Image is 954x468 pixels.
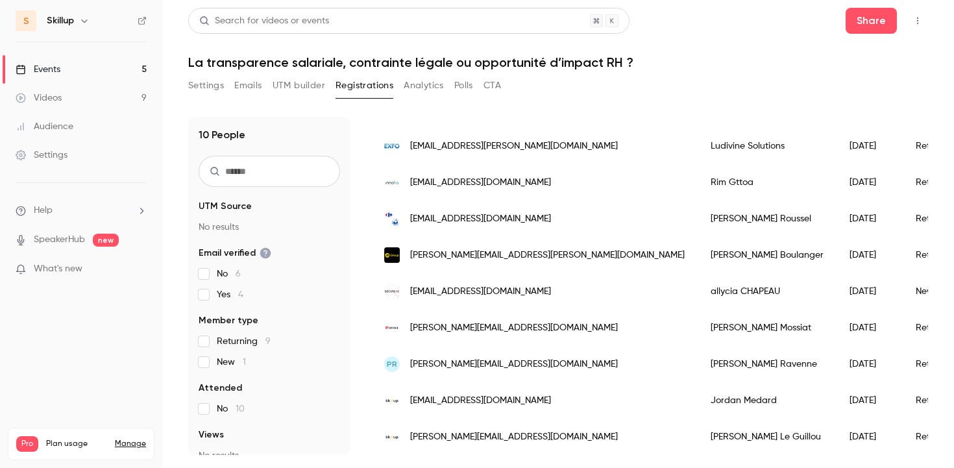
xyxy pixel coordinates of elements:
[199,14,329,28] div: Search for videos or events
[47,14,74,27] h6: Skillup
[698,201,837,237] div: [PERSON_NAME] Roussel
[273,75,325,96] button: UTM builder
[837,310,903,346] div: [DATE]
[384,138,400,154] img: exfo.com
[404,75,444,96] button: Analytics
[188,75,224,96] button: Settings
[410,140,618,153] span: [EMAIL_ADDRESS][PERSON_NAME][DOMAIN_NAME]
[410,358,618,371] span: [PERSON_NAME][EMAIL_ADDRESS][DOMAIN_NAME]
[698,346,837,382] div: [PERSON_NAME] Ravenne
[217,267,241,280] span: No
[387,358,397,370] span: PR
[384,175,400,190] img: innoha.com
[217,335,271,348] span: Returning
[698,310,837,346] div: [PERSON_NAME] Mossiat
[837,201,903,237] div: [DATE]
[16,63,60,76] div: Events
[23,14,29,28] span: S
[384,284,400,299] img: secure-ic.com
[16,92,62,105] div: Videos
[236,269,241,278] span: 6
[199,449,340,462] p: No results
[16,436,38,452] span: Pro
[16,149,67,162] div: Settings
[217,288,243,301] span: Yes
[410,176,551,190] span: [EMAIL_ADDRESS][DOMAIN_NAME]
[698,273,837,310] div: allycia CHAPEAU
[115,439,146,449] a: Manage
[131,264,147,275] iframe: Noticeable Trigger
[384,320,400,336] img: eiffage.com
[199,314,258,327] span: Member type
[384,247,400,263] img: jdplc.com
[217,356,246,369] span: New
[454,75,473,96] button: Polls
[34,262,82,276] span: What's new
[336,75,393,96] button: Registrations
[837,382,903,419] div: [DATE]
[238,290,243,299] span: 4
[16,120,73,133] div: Audience
[698,164,837,201] div: Rim Gttoa
[384,211,400,227] img: franchise.carrefour.com
[236,404,245,413] span: 10
[410,249,685,262] span: [PERSON_NAME][EMAIL_ADDRESS][PERSON_NAME][DOMAIN_NAME]
[837,419,903,455] div: [DATE]
[698,382,837,419] div: Jordan Medard
[199,221,340,234] p: No results
[698,128,837,164] div: Ludivine Solutions
[410,285,551,299] span: [EMAIL_ADDRESS][DOMAIN_NAME]
[483,75,501,96] button: CTA
[16,204,147,217] li: help-dropdown-opener
[199,127,245,143] h1: 10 People
[199,382,242,395] span: Attended
[410,430,618,444] span: [PERSON_NAME][EMAIL_ADDRESS][DOMAIN_NAME]
[34,204,53,217] span: Help
[837,164,903,201] div: [DATE]
[837,273,903,310] div: [DATE]
[217,402,245,415] span: No
[199,428,224,441] span: Views
[199,247,271,260] span: Email verified
[410,212,551,226] span: [EMAIL_ADDRESS][DOMAIN_NAME]
[384,393,400,408] img: skillup.co
[837,346,903,382] div: [DATE]
[837,128,903,164] div: [DATE]
[46,439,107,449] span: Plan usage
[698,237,837,273] div: [PERSON_NAME] Boulanger
[384,429,400,445] img: skillup.co
[837,237,903,273] div: [DATE]
[265,337,271,346] span: 9
[410,394,551,408] span: [EMAIL_ADDRESS][DOMAIN_NAME]
[410,321,618,335] span: [PERSON_NAME][EMAIL_ADDRESS][DOMAIN_NAME]
[846,8,897,34] button: Share
[93,234,119,247] span: new
[234,75,262,96] button: Emails
[34,233,85,247] a: SpeakerHub
[243,358,246,367] span: 1
[199,200,252,213] span: UTM Source
[698,419,837,455] div: [PERSON_NAME] Le Guillou
[188,55,928,70] h1: La transparence salariale, contrainte légale ou opportunité d’impact RH ?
